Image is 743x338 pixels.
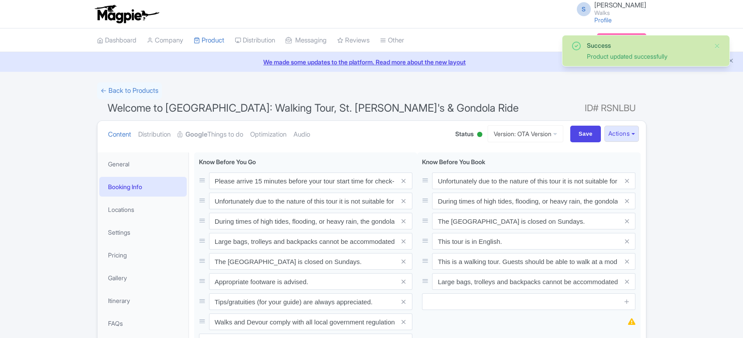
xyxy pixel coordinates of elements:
a: Reviews [337,28,370,53]
span: Know Before You Go [199,158,256,165]
a: Audio [293,121,310,148]
a: FAQs [99,313,187,333]
a: General [99,154,187,174]
a: Company [147,28,183,53]
a: Distribution [138,121,171,148]
a: Itinerary [99,291,187,310]
span: [PERSON_NAME] [594,1,646,9]
a: Profile [594,16,612,24]
a: Gallery [99,268,187,288]
div: Success [587,41,707,50]
a: Dashboard [97,28,136,53]
span: S [577,2,591,16]
button: Close [714,41,721,51]
span: Status [455,129,474,138]
a: Optimization [250,121,286,148]
a: ← Back to Products [97,82,162,99]
strong: Google [185,130,207,140]
a: Subscription [597,33,646,46]
button: Actions [604,126,639,142]
div: Active [475,128,484,142]
span: ID# RSNLBU [585,99,636,117]
a: Distribution [235,28,275,53]
img: logo-ab69f6fb50320c5b225c76a69d11143b.png [93,4,160,24]
a: S [PERSON_NAME] Walks [572,2,646,16]
button: Close announcement [728,56,734,67]
span: Welcome to [GEOGRAPHIC_DATA]: Walking Tour, St. [PERSON_NAME]'s & Gondola Ride [108,102,519,114]
a: Locations [99,200,187,219]
a: Pricing [99,245,187,265]
a: Content [108,121,131,148]
span: Know Before You Book [422,158,485,165]
a: Version: OTA Version [488,125,563,142]
a: Messaging [286,28,327,53]
a: We made some updates to the platform. Read more about the new layout [5,57,738,67]
small: Walks [594,10,646,16]
div: Product updated successfully [587,52,707,61]
input: Save [570,126,601,142]
a: GoogleThings to do [178,121,243,148]
a: Product [194,28,224,53]
a: Settings [99,222,187,242]
a: Other [380,28,404,53]
a: Booking Info [99,177,187,197]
